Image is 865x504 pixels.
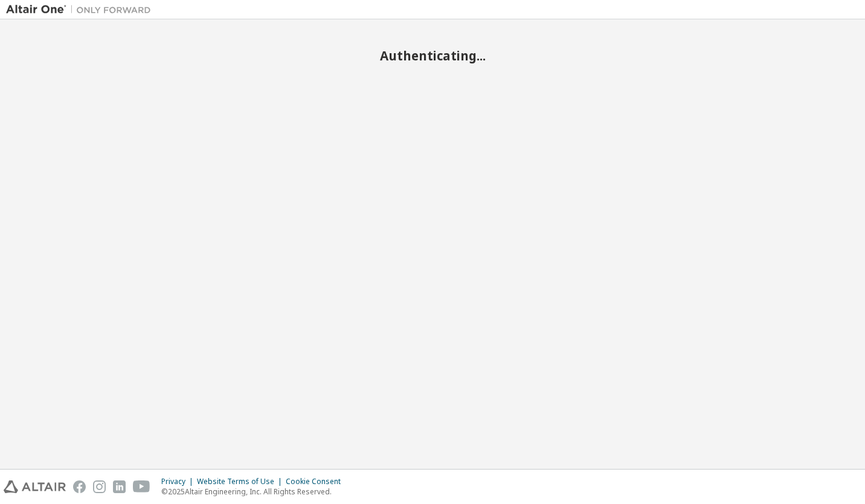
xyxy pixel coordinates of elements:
[73,480,86,493] img: facebook.svg
[197,477,286,486] div: Website Terms of Use
[4,480,66,493] img: altair_logo.svg
[6,4,157,16] img: Altair One
[6,48,859,63] h2: Authenticating...
[113,480,126,493] img: linkedin.svg
[93,480,106,493] img: instagram.svg
[161,486,348,497] p: © 2025 Altair Engineering, Inc. All Rights Reserved.
[133,480,150,493] img: youtube.svg
[286,477,348,486] div: Cookie Consent
[161,477,197,486] div: Privacy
